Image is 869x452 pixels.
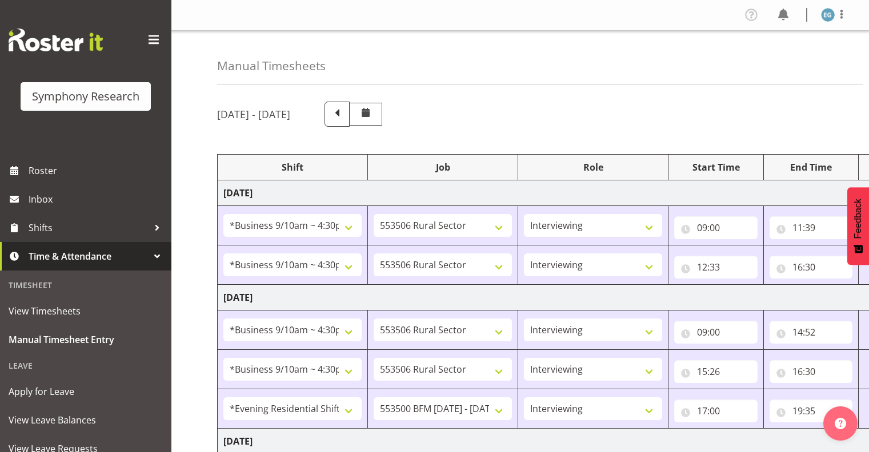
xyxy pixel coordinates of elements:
[770,399,853,422] input: Click to select...
[32,88,139,105] div: Symphony Research
[374,160,512,174] div: Job
[674,256,758,279] input: Click to select...
[3,325,169,354] a: Manual Timesheet Entry
[770,360,853,383] input: Click to select...
[29,219,149,236] span: Shifts
[9,29,103,51] img: Rosterit website logo
[3,273,169,297] div: Timesheet
[3,406,169,434] a: View Leave Balances
[9,302,163,320] span: View Timesheets
[674,160,758,174] div: Start Time
[770,256,853,279] input: Click to select...
[217,59,326,72] h4: Manual Timesheets
[770,160,853,174] div: End Time
[223,160,362,174] div: Shift
[847,187,869,265] button: Feedback - Show survey
[3,354,169,377] div: Leave
[770,321,853,344] input: Click to select...
[674,321,758,344] input: Click to select...
[853,199,863,239] span: Feedback
[9,411,163,429] span: View Leave Balances
[524,160,662,174] div: Role
[217,108,290,120] h5: [DATE] - [DATE]
[29,162,166,179] span: Roster
[770,216,853,239] input: Click to select...
[835,418,846,429] img: help-xxl-2.png
[821,8,835,22] img: evelyn-gray1866.jpg
[9,331,163,348] span: Manual Timesheet Entry
[3,377,169,406] a: Apply for Leave
[29,191,166,208] span: Inbox
[674,399,758,422] input: Click to select...
[29,248,149,265] span: Time & Attendance
[9,383,163,400] span: Apply for Leave
[3,297,169,325] a: View Timesheets
[674,360,758,383] input: Click to select...
[674,216,758,239] input: Click to select...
